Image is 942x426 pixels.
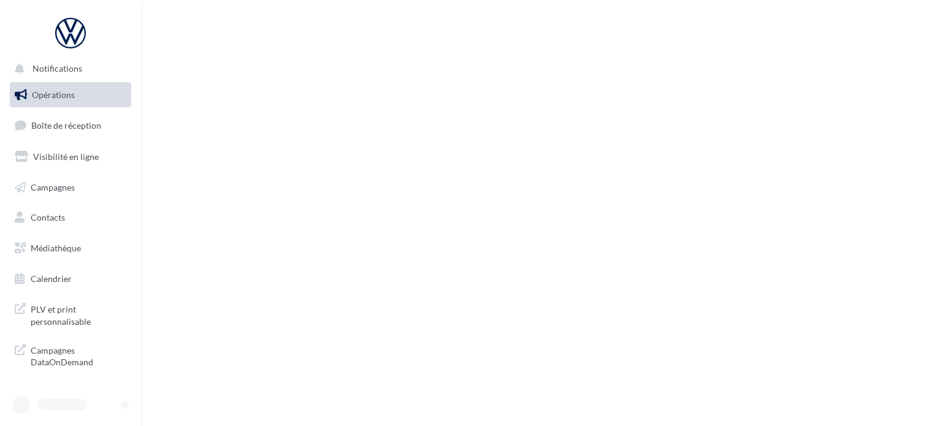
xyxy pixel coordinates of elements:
span: Campagnes [31,181,75,192]
span: Calendrier [31,273,72,284]
a: Calendrier [7,266,134,292]
a: Boîte de réception [7,112,134,139]
a: Contacts [7,205,134,230]
a: Opérations [7,82,134,108]
a: Visibilité en ligne [7,144,134,170]
a: Médiathèque [7,235,134,261]
span: PLV et print personnalisable [31,301,126,327]
span: Contacts [31,212,65,223]
a: Campagnes DataOnDemand [7,337,134,373]
span: Opérations [32,89,75,100]
span: Médiathèque [31,243,81,253]
span: Notifications [33,64,82,74]
span: Boîte de réception [31,120,101,131]
a: Campagnes [7,175,134,200]
a: PLV et print personnalisable [7,296,134,332]
span: Visibilité en ligne [33,151,99,162]
span: Campagnes DataOnDemand [31,342,126,368]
